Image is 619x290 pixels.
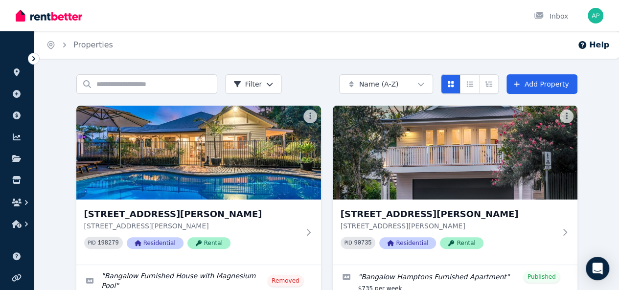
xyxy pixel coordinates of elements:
[187,237,230,249] span: Rental
[333,106,577,200] img: 2A Sansom Street, Bangalow
[303,110,317,123] button: More options
[460,74,480,94] button: Compact list view
[441,74,460,94] button: Card view
[127,237,183,249] span: Residential
[341,207,556,221] h3: [STREET_ADDRESS][PERSON_NAME]
[34,31,125,59] nav: Breadcrumb
[333,106,577,265] a: 2A Sansom Street, Bangalow[STREET_ADDRESS][PERSON_NAME][STREET_ADDRESS][PERSON_NAME]PID 90735Resi...
[16,8,82,23] img: RentBetter
[84,207,299,221] h3: [STREET_ADDRESS][PERSON_NAME]
[588,8,603,23] img: Aurora Pagonis
[534,11,568,21] div: Inbox
[506,74,577,94] a: Add Property
[341,221,556,231] p: [STREET_ADDRESS][PERSON_NAME]
[354,240,371,246] code: 90735
[97,240,118,246] code: 198279
[88,240,96,245] small: PID
[560,110,573,123] button: More options
[344,240,352,245] small: PID
[440,237,483,249] span: Rental
[441,74,499,94] div: View options
[76,106,321,265] a: 2 Sansom Street, Bangalow[STREET_ADDRESS][PERSON_NAME][STREET_ADDRESS][PERSON_NAME]PID 198279Resi...
[586,257,609,280] div: Open Intercom Messenger
[233,79,262,89] span: Filter
[73,40,113,49] a: Properties
[479,74,499,94] button: Expanded list view
[379,237,436,249] span: Residential
[577,39,609,51] button: Help
[225,74,282,94] button: Filter
[76,106,321,200] img: 2 Sansom Street, Bangalow
[84,221,299,231] p: [STREET_ADDRESS][PERSON_NAME]
[339,74,433,94] button: Name (A-Z)
[359,79,399,89] span: Name (A-Z)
